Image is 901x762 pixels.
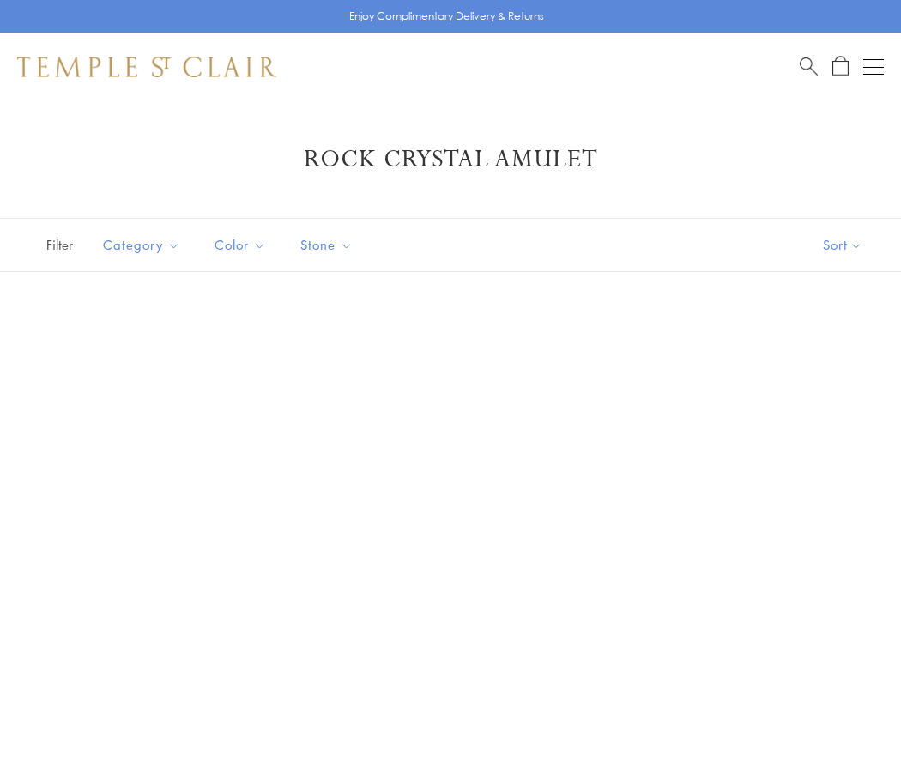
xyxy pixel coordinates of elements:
[202,226,279,264] button: Color
[292,234,366,256] span: Stone
[94,234,193,256] span: Category
[90,226,193,264] button: Category
[863,57,884,77] button: Open navigation
[206,234,279,256] span: Color
[784,219,901,271] button: Show sort by
[17,57,276,77] img: Temple St. Clair
[287,226,366,264] button: Stone
[832,56,849,77] a: Open Shopping Bag
[349,8,544,25] p: Enjoy Complimentary Delivery & Returns
[43,144,858,175] h1: Rock Crystal Amulet
[800,56,818,77] a: Search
